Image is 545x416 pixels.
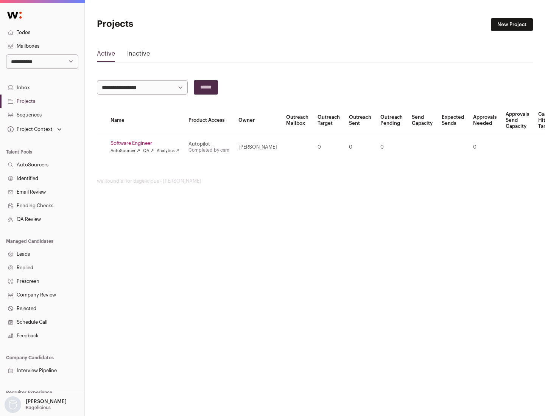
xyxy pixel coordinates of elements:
[6,126,53,132] div: Project Context
[97,18,242,30] h1: Projects
[106,107,184,134] th: Name
[3,8,26,23] img: Wellfound
[6,124,63,135] button: Open dropdown
[97,49,115,61] a: Active
[157,148,179,154] a: Analytics ↗
[97,178,533,184] footer: wellfound:ai for Bagelicious - [PERSON_NAME]
[491,18,533,31] a: New Project
[469,107,501,134] th: Approvals Needed
[26,399,67,405] p: [PERSON_NAME]
[26,405,51,411] p: Bagelicious
[5,396,21,413] img: nopic.png
[282,107,313,134] th: Outreach Mailbox
[344,134,376,160] td: 0
[3,396,68,413] button: Open dropdown
[111,148,140,154] a: AutoSourcer ↗
[127,49,150,61] a: Inactive
[234,107,282,134] th: Owner
[313,134,344,160] td: 0
[188,141,229,147] div: Autopilot
[111,140,179,146] a: Software Engineer
[184,107,234,134] th: Product Access
[376,134,407,160] td: 0
[344,107,376,134] th: Outreach Sent
[469,134,501,160] td: 0
[313,107,344,134] th: Outreach Target
[234,134,282,160] td: [PERSON_NAME]
[407,107,437,134] th: Send Capacity
[501,107,534,134] th: Approvals Send Capacity
[437,107,469,134] th: Expected Sends
[143,148,154,154] a: QA ↗
[188,148,229,152] a: Completed by csm
[376,107,407,134] th: Outreach Pending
